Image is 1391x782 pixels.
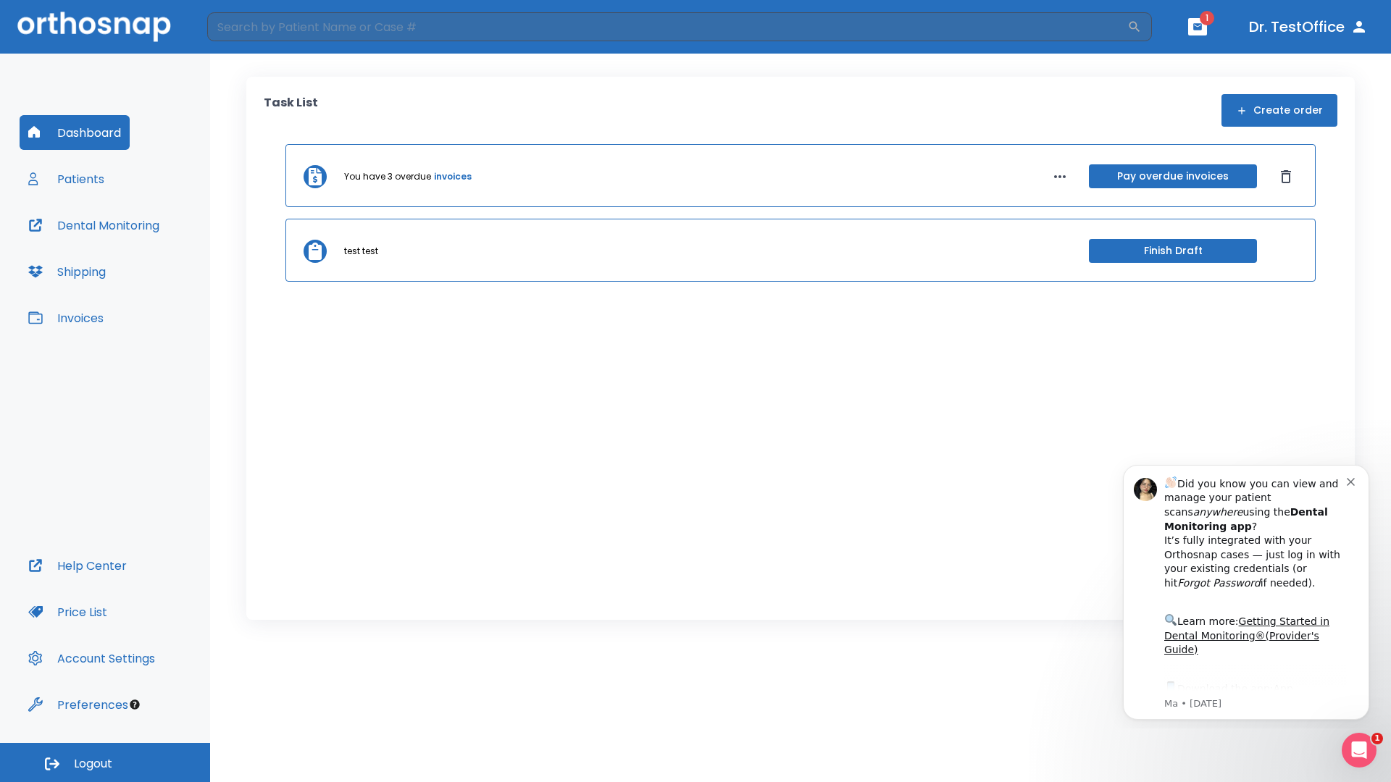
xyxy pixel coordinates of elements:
[1342,733,1377,768] iframe: Intercom live chat
[1243,14,1374,40] button: Dr. TestOffice
[20,300,112,335] button: Invoices
[20,254,114,289] button: Shipping
[207,12,1127,41] input: Search by Patient Name or Case #
[20,641,164,676] button: Account Settings
[20,594,116,629] button: Price List
[63,227,246,301] div: Download the app: | ​ Let us know if you need help getting started!
[1200,11,1214,25] span: 1
[1101,452,1391,728] iframe: Intercom notifications message
[20,548,135,583] button: Help Center
[264,94,318,127] p: Task List
[17,12,171,41] img: Orthosnap
[1089,239,1257,263] button: Finish Draft
[434,170,472,183] a: invoices
[128,698,141,711] div: Tooltip anchor
[1274,165,1298,188] button: Dismiss
[20,208,168,243] button: Dental Monitoring
[20,115,130,150] button: Dashboard
[344,170,431,183] p: You have 3 overdue
[63,245,246,258] p: Message from Ma, sent 8w ago
[63,231,192,257] a: App Store
[1089,164,1257,188] button: Pay overdue invoices
[74,756,112,772] span: Logout
[20,161,113,196] button: Patients
[20,687,137,722] button: Preferences
[246,22,257,34] button: Dismiss notification
[1371,733,1383,744] span: 1
[1221,94,1337,127] button: Create order
[344,245,378,258] p: test test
